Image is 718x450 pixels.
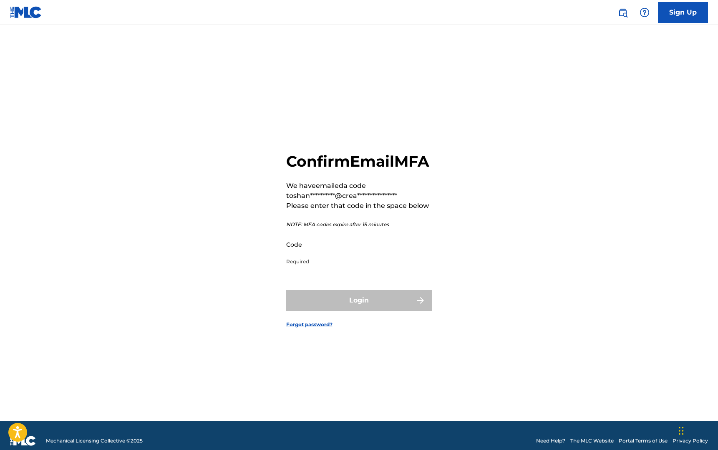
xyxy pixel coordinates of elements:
img: logo [10,436,36,446]
a: Public Search [615,4,631,21]
div: Drag [679,418,684,443]
p: Required [286,258,427,265]
div: Help [636,4,653,21]
iframe: Chat Widget [676,410,718,450]
a: Privacy Policy [673,437,708,445]
span: Mechanical Licensing Collective © 2025 [46,437,143,445]
a: Forgot password? [286,321,333,328]
a: Portal Terms of Use [619,437,668,445]
a: The MLC Website [570,437,614,445]
h2: Confirm Email MFA [286,152,432,171]
a: Need Help? [536,437,565,445]
a: Sign Up [658,2,708,23]
p: NOTE: MFA codes expire after 15 minutes [286,221,432,228]
img: MLC Logo [10,6,42,18]
p: Please enter that code in the space below [286,201,432,211]
img: search [618,7,628,17]
img: help [640,7,650,17]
